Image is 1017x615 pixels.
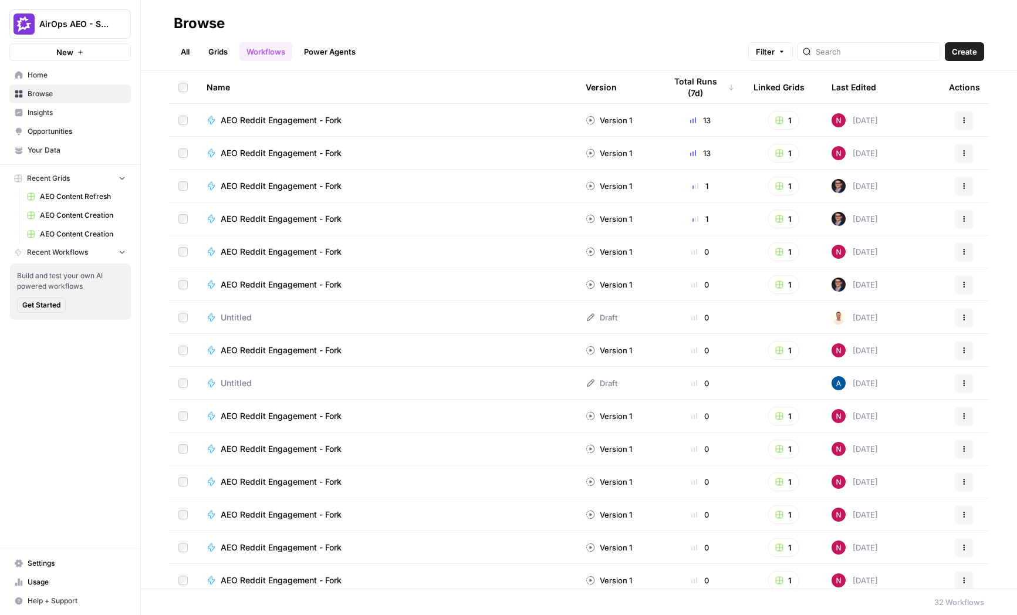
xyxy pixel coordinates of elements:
[768,242,799,261] button: 1
[665,575,735,586] div: 0
[586,246,632,258] div: Version 1
[221,344,342,356] span: AEO Reddit Engagement - Fork
[586,509,632,521] div: Version 1
[221,542,342,553] span: AEO Reddit Engagement - Fork
[832,146,878,160] div: [DATE]
[586,147,632,159] div: Version 1
[17,271,124,292] span: Build and test your own AI powered workflows
[665,476,735,488] div: 0
[832,278,878,292] div: [DATE]
[768,538,799,557] button: 1
[221,476,342,488] span: AEO Reddit Engagement - Fork
[27,173,70,184] span: Recent Grids
[56,46,73,58] span: New
[586,443,632,455] div: Version 1
[13,13,35,35] img: AirOps AEO - Single Brand (Gong) Logo
[832,442,878,456] div: [DATE]
[586,344,632,356] div: Version 1
[239,42,292,61] a: Workflows
[586,312,617,323] div: Draft
[17,298,66,313] button: Get Started
[22,225,131,244] a: AEO Content Creation
[756,46,775,58] span: Filter
[832,179,878,193] div: [DATE]
[768,505,799,524] button: 1
[952,46,977,58] span: Create
[40,191,126,202] span: AEO Content Refresh
[754,71,805,103] div: Linked Grids
[665,180,735,192] div: 1
[207,509,567,521] a: AEO Reddit Engagement - Fork
[221,575,342,586] span: AEO Reddit Engagement - Fork
[28,107,126,118] span: Insights
[207,377,567,389] a: Untitled
[221,114,342,126] span: AEO Reddit Engagement - Fork
[768,407,799,425] button: 1
[832,442,846,456] img: 809rsgs8fojgkhnibtwc28oh1nli
[9,554,131,573] a: Settings
[9,43,131,61] button: New
[207,443,567,455] a: AEO Reddit Engagement - Fork
[207,344,567,356] a: AEO Reddit Engagement - Fork
[665,443,735,455] div: 0
[9,141,131,160] a: Your Data
[768,111,799,130] button: 1
[832,245,878,259] div: [DATE]
[40,210,126,221] span: AEO Content Creation
[768,341,799,360] button: 1
[221,312,252,323] span: Untitled
[832,508,878,522] div: [DATE]
[22,206,131,225] a: AEO Content Creation
[221,509,342,521] span: AEO Reddit Engagement - Fork
[28,126,126,137] span: Opportunities
[832,475,846,489] img: 809rsgs8fojgkhnibtwc28oh1nli
[207,71,567,103] div: Name
[665,542,735,553] div: 0
[586,213,632,225] div: Version 1
[768,209,799,228] button: 1
[207,476,567,488] a: AEO Reddit Engagement - Fork
[9,9,131,39] button: Workspace: AirOps AEO - Single Brand (Gong)
[768,440,799,458] button: 1
[207,147,567,159] a: AEO Reddit Engagement - Fork
[207,213,567,225] a: AEO Reddit Engagement - Fork
[586,476,632,488] div: Version 1
[207,246,567,258] a: AEO Reddit Engagement - Fork
[28,558,126,569] span: Settings
[221,279,342,290] span: AEO Reddit Engagement - Fork
[832,376,846,390] img: he81ibor8lsei4p3qvg4ugbvimgp
[221,147,342,159] span: AEO Reddit Engagement - Fork
[22,187,131,206] a: AEO Content Refresh
[28,89,126,99] span: Browse
[586,114,632,126] div: Version 1
[665,213,735,225] div: 1
[832,212,878,226] div: [DATE]
[945,42,984,61] button: Create
[832,245,846,259] img: 809rsgs8fojgkhnibtwc28oh1nli
[832,573,846,587] img: 809rsgs8fojgkhnibtwc28oh1nli
[832,113,846,127] img: 809rsgs8fojgkhnibtwc28oh1nli
[207,114,567,126] a: AEO Reddit Engagement - Fork
[832,376,878,390] div: [DATE]
[832,540,878,555] div: [DATE]
[665,509,735,521] div: 0
[832,475,878,489] div: [DATE]
[39,18,110,30] span: AirOps AEO - Single Brand (Gong)
[832,113,878,127] div: [DATE]
[9,122,131,141] a: Opportunities
[28,577,126,587] span: Usage
[832,540,846,555] img: 809rsgs8fojgkhnibtwc28oh1nli
[832,71,876,103] div: Last Edited
[832,212,846,226] img: ldmwv53b2lcy2toudj0k1c5n5o6j
[832,343,878,357] div: [DATE]
[665,312,735,323] div: 0
[586,410,632,422] div: Version 1
[9,85,131,103] a: Browse
[586,575,632,586] div: Version 1
[832,179,846,193] img: ldmwv53b2lcy2toudj0k1c5n5o6j
[27,247,88,258] span: Recent Workflows
[934,596,984,608] div: 32 Workflows
[174,14,225,33] div: Browse
[832,409,878,423] div: [DATE]
[665,410,735,422] div: 0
